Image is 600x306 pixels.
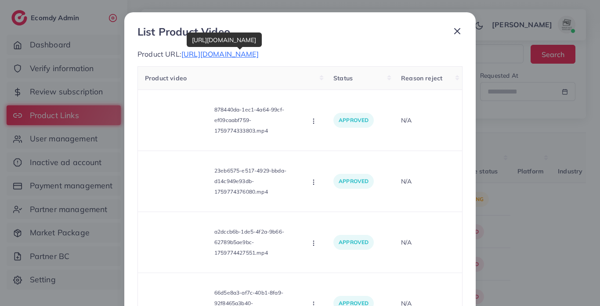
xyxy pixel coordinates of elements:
p: Product URL: [137,49,463,59]
p: approved [333,235,374,250]
p: N/A [401,115,455,126]
p: N/A [401,237,455,248]
p: 878440da-1ec1-4a64-99cf-ef09caabf759-1759774333803.mp4 [214,104,302,136]
h3: List Product Video [137,25,230,38]
span: [URL][DOMAIN_NAME] [181,50,259,58]
p: 23eb6575-e517-4929-bbda-d14c949e93db-1759774376080.mp4 [214,166,302,197]
p: approved [333,174,374,189]
p: approved [333,113,374,128]
span: Product video [145,74,187,82]
p: a2dccb6b-1de5-4f2a-9b66-62789b5ae9bc-1759774427551.mp4 [214,227,302,258]
p: N/A [401,176,455,187]
div: [URL][DOMAIN_NAME] [187,32,262,47]
span: Reason reject [401,74,442,82]
span: Status [333,74,353,82]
